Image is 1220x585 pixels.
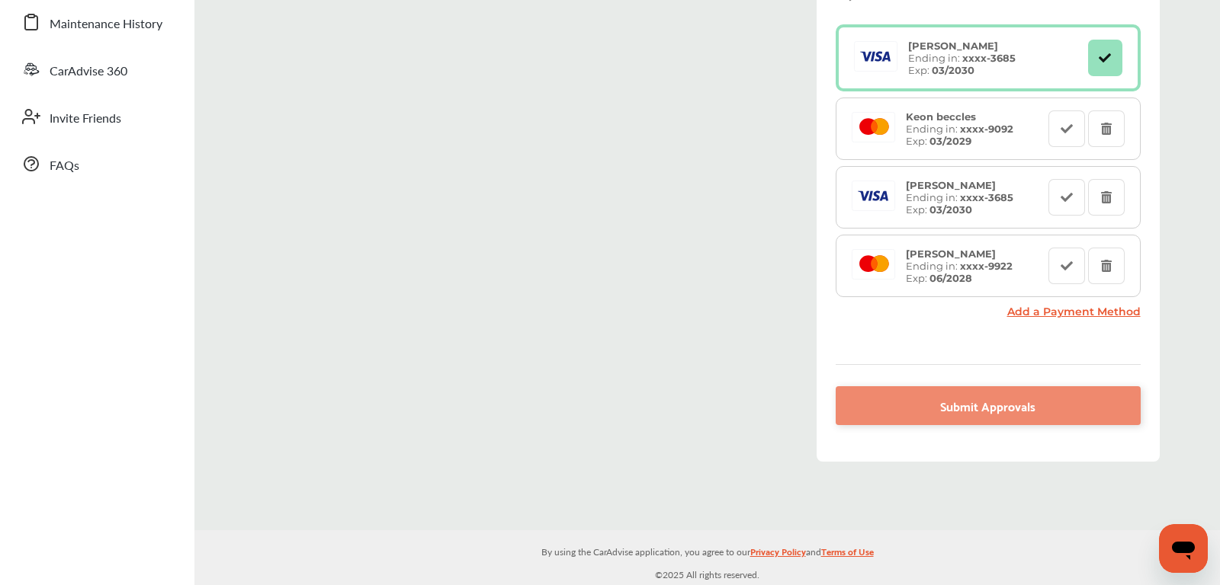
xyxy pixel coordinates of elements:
[50,156,79,176] span: FAQs
[1007,305,1141,318] a: Add a Payment Method
[929,135,971,147] strong: 03/2029
[898,179,1021,216] div: Ending in: Exp:
[14,144,179,184] a: FAQs
[750,543,806,567] a: Privacy Policy
[14,2,179,42] a: Maintenance History
[1159,524,1208,573] iframe: Button to launch messaging window
[929,203,972,216] strong: 03/2030
[906,248,996,260] strong: [PERSON_NAME]
[898,110,1021,147] div: Ending in: Exp:
[50,62,127,82] span: CarAdvise 360
[898,248,1020,284] div: Ending in: Exp:
[14,97,179,136] a: Invite Friends
[821,543,874,567] a: Terms of Use
[906,110,976,123] strong: Keon beccles
[929,272,972,284] strong: 06/2028
[960,123,1013,135] strong: xxxx- 9092
[194,543,1220,559] p: By using the CarAdvise application, you agree to our and
[901,40,1023,76] div: Ending in: Exp:
[50,109,121,129] span: Invite Friends
[908,40,998,52] strong: [PERSON_NAME]
[940,395,1035,416] span: Submit Approvals
[14,50,179,89] a: CarAdvise 360
[962,52,1016,64] strong: xxxx- 3685
[906,179,996,191] strong: [PERSON_NAME]
[194,530,1220,585] div: © 2025 All rights reserved.
[960,191,1013,203] strong: xxxx- 3685
[50,14,162,34] span: Maintenance History
[836,386,1141,425] a: Submit Approvals
[932,64,974,76] strong: 03/2030
[960,260,1013,272] strong: xxxx- 9922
